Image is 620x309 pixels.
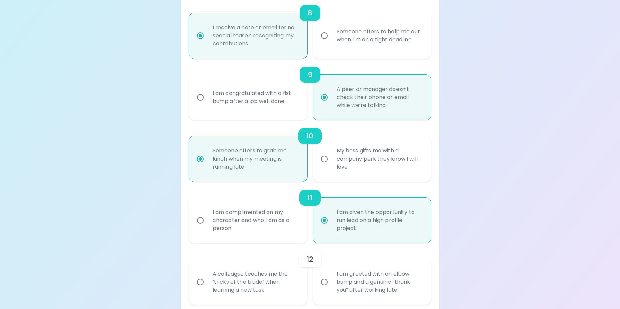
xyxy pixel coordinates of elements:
h6: 12 [307,254,313,265]
h6: 8 [308,8,312,18]
div: A peer or manager doesn’t check their phone or email while we’re talking [331,77,428,117]
h6: 9 [308,69,312,80]
div: Someone offers to grab me lunch when my meeting is running late [207,139,304,179]
div: I am greeted with an elbow bump and a genuine “thank you” after working late [331,262,428,302]
div: I am congratulated with a fist bump after a job well done [207,81,304,113]
div: choice-group-check [189,120,431,182]
h6: 11 [307,192,312,203]
div: Someone offers to help me out when I’m on a tight deadline [331,20,428,52]
div: I receive a note or email for no special reason recognizing my contributions [207,16,304,56]
h6: 10 [306,131,313,141]
div: A colleague teaches me the ‘tricks of the trade’ when learning a new task [207,262,304,302]
div: I am given the opportunity to run lead on a high profile project [331,200,428,240]
div: choice-group-check [189,59,431,120]
div: choice-group-check [189,182,431,243]
div: I am complimented on my character and who I am as a person [207,200,304,240]
div: My boss gifts me with a company perk they know I will love [331,139,428,179]
div: choice-group-check [189,243,431,305]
